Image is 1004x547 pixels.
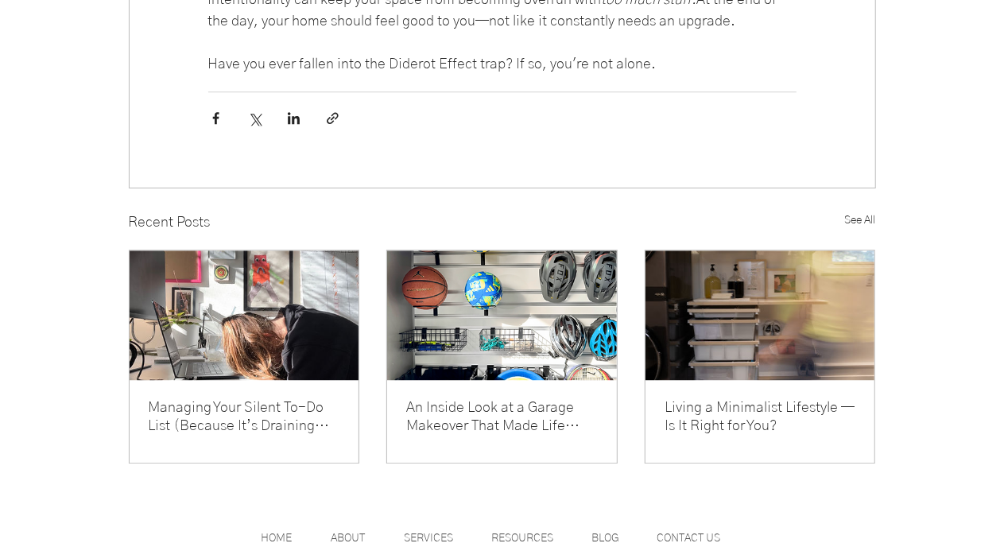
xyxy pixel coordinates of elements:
h2: Recent Posts [129,212,211,234]
img: An Inside Look at a Garage Makeover That Made Life Easier [387,250,617,380]
a: Living a Minimalist Lifestyle — Is It Right for You? [645,250,875,379]
a: See All [845,212,876,234]
img: Managing Your Silent To-Do List (Because It’s Draining Your Energy) [130,250,359,380]
button: Share via X (Twitter) [247,111,262,126]
img: Living a Minimalist Lifestyle — Is It Right for You? [645,250,875,380]
span: Have you ever fallen into the Diderot Effect trap? If so, you're not alone. [208,57,657,72]
button: Share via link [325,111,340,126]
button: Share via Facebook [208,111,223,126]
a: An Inside Look at a Garage Makeover That Made Life Easier [387,250,617,379]
a: Managing Your Silent To-Do List (Because It’s Draining Your Energy) [130,250,359,379]
a: An Inside Look at a Garage Makeover That Made Life Easier [406,399,598,436]
a: Managing Your Silent To-Do List (Because It’s Draining Your Energy) [149,399,340,436]
button: Share via LinkedIn [286,111,301,126]
a: Living a Minimalist Lifestyle — Is It Right for You? [665,399,856,436]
